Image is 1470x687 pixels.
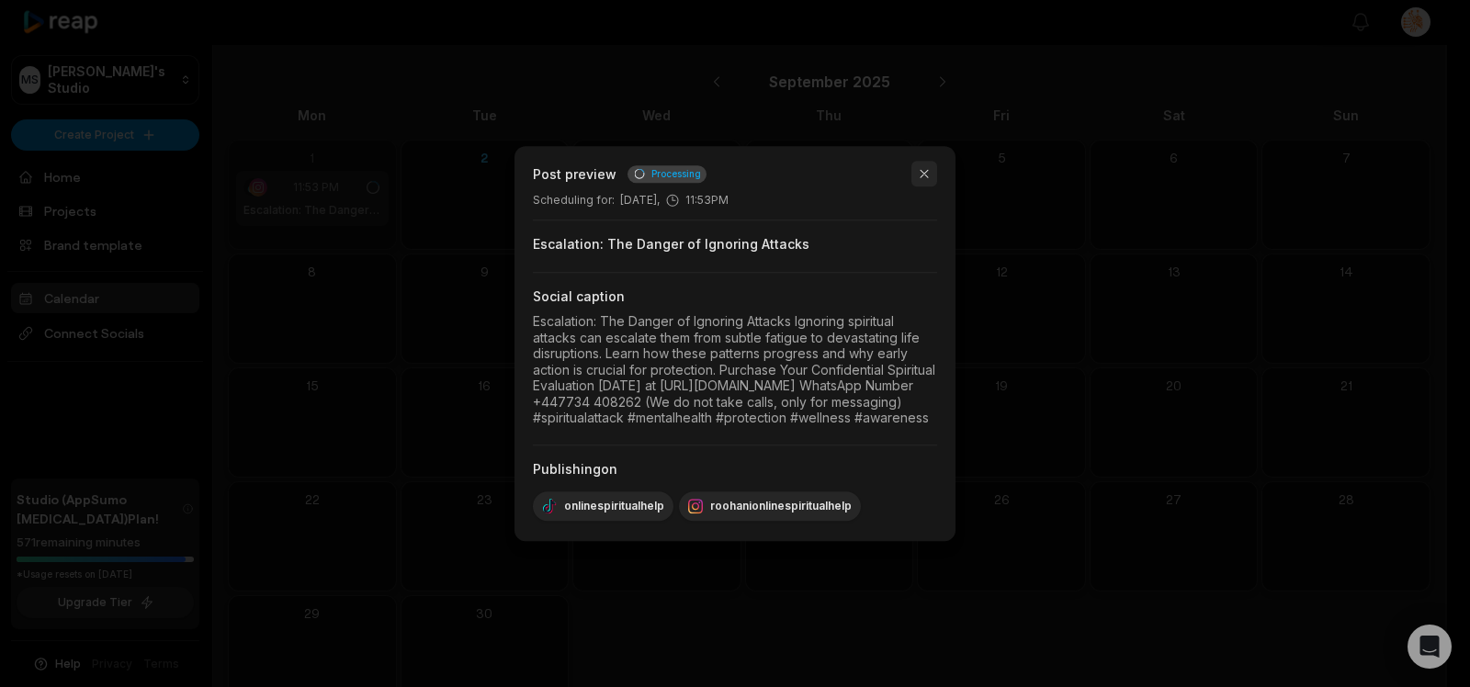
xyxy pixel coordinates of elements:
div: onlinespiritualhelp [533,491,673,521]
div: Social caption [533,287,937,306]
span: Scheduling for : [533,192,615,208]
div: Escalation: The Danger of Ignoring Attacks [533,235,937,253]
h2: Post preview [533,164,616,184]
div: roohanionlinespiritualhelp [679,491,861,521]
div: Escalation: The Danger of Ignoring Attacks Ignoring spiritual attacks can escalate them from subt... [533,313,937,426]
div: [DATE], 11:53PM [533,192,937,208]
span: Processing [651,167,701,181]
div: Publishing on [533,460,937,479]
